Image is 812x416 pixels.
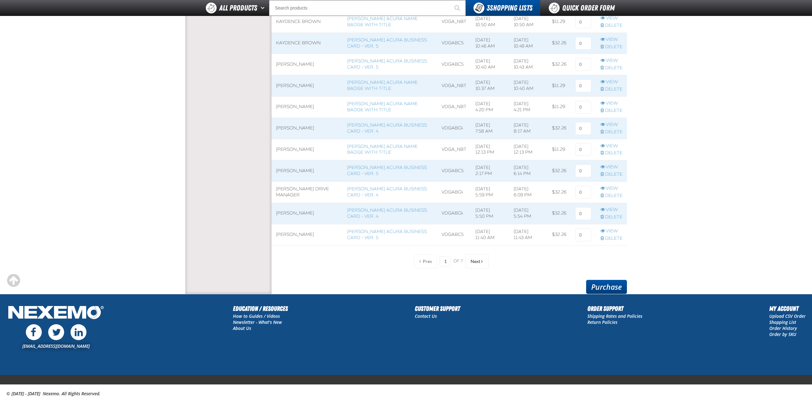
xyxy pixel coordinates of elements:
[548,75,571,97] td: $11.29
[437,203,471,224] td: VDGABC4
[548,33,571,54] td: $32.26
[586,280,627,294] a: Purchase
[548,11,571,33] td: $11.29
[587,304,642,313] h2: Order Support
[600,44,622,50] a: Delete row action
[440,256,451,266] input: Current page number
[600,143,622,149] a: View row action
[509,75,548,97] td: [DATE] 10:40 AM
[575,143,591,156] input: 0
[769,319,796,325] a: Shopping List
[219,2,257,14] span: All Products
[272,75,343,97] td: [PERSON_NAME]
[471,224,509,245] td: [DATE] 11:40 AM
[471,259,480,264] span: Next Page
[347,122,427,134] a: [PERSON_NAME] Acura Business Card - Ver. 4
[6,304,106,323] img: Nexemo Logo
[600,122,622,128] a: View row action
[600,207,622,213] a: View row action
[600,79,622,85] a: View row action
[509,224,548,245] td: [DATE] 11:43 AM
[347,208,427,219] a: [PERSON_NAME] Acura Business Card - Ver. 4
[600,228,622,234] a: View row action
[509,33,548,54] td: [DATE] 10:49 AM
[437,97,471,118] td: VDGA_NBT
[548,97,571,118] td: $11.29
[587,313,642,319] a: Shipping Rates and Policies
[272,118,343,139] td: [PERSON_NAME]
[471,33,509,54] td: [DATE] 10:46 AM
[548,118,571,139] td: $32.26
[509,203,548,224] td: [DATE] 5:54 PM
[575,79,591,92] input: 0
[548,160,571,182] td: $32.26
[575,207,591,220] input: 0
[471,182,509,203] td: [DATE] 5:59 PM
[233,313,280,319] a: How to Guides / Videos
[600,15,622,21] a: View row action
[575,37,591,50] input: 0
[600,37,622,43] a: View row action
[272,203,343,224] td: [PERSON_NAME]
[769,313,806,319] a: Upload CSV Order
[471,203,509,224] td: [DATE] 5:50 PM
[575,58,591,71] input: 0
[437,118,471,139] td: VDGABC4
[600,108,622,114] a: Delete row action
[600,58,622,64] a: View row action
[548,182,571,203] td: $32.26
[466,254,489,268] button: Next Page
[600,65,622,71] a: Delete row action
[587,319,617,325] a: Return Policies
[509,160,548,182] td: [DATE] 6:14 PM
[487,4,533,12] span: Shopping Lists
[769,325,797,331] a: Order History
[347,16,418,27] a: [PERSON_NAME] Acura Name Badge with Title
[548,224,571,245] td: $32.26
[509,182,548,203] td: [DATE] 6:09 PM
[22,343,90,349] a: [EMAIL_ADDRESS][DOMAIN_NAME]
[471,54,509,75] td: [DATE] 10:40 AM
[272,139,343,160] td: [PERSON_NAME]
[575,229,591,241] input: 0
[600,150,622,156] a: Delete row action
[575,164,591,177] input: 0
[600,100,622,106] a: View row action
[272,33,343,54] td: kaydence brown
[575,122,591,135] input: 0
[347,186,427,198] a: [PERSON_NAME] Acura Business Card - Ver. 4
[233,304,288,313] h2: Education / Resources
[548,54,571,75] td: $32.26
[600,172,622,178] a: Delete row action
[509,97,548,118] td: [DATE] 4:21 PM
[272,11,343,33] td: kaydence brown
[347,144,418,155] a: [PERSON_NAME] Acura Name Badge with Title
[600,164,622,170] a: View row action
[509,139,548,160] td: [DATE] 12:13 PM
[272,54,343,75] td: [PERSON_NAME]
[471,11,509,33] td: [DATE] 10:50 AM
[347,101,418,113] a: [PERSON_NAME] Acura Name Badge with Title
[437,160,471,182] td: VDGABC5
[600,86,622,92] a: Delete row action
[347,37,427,49] a: [PERSON_NAME] Acura Business Card - Ver. 5
[509,11,548,33] td: [DATE] 10:50 AM
[548,139,571,160] td: $11.29
[437,182,471,203] td: VDGABC4
[509,118,548,139] td: [DATE] 8:17 AM
[437,139,471,160] td: VDGA_NBT
[415,304,460,313] h2: Customer Support
[471,118,509,139] td: [DATE] 7:58 AM
[769,304,806,313] h2: My Account
[347,165,427,176] a: [PERSON_NAME] Acura Business Card - Ver. 5
[347,229,427,240] a: [PERSON_NAME] Acura Business Card - Ver. 5
[233,319,282,325] a: Newsletter - What's New
[415,313,437,319] a: Contact Us
[575,186,591,199] input: 0
[471,139,509,160] td: [DATE] 12:13 PM
[600,236,622,242] a: Delete row action
[600,186,622,192] a: View row action
[471,97,509,118] td: [DATE] 4:20 PM
[437,11,471,33] td: VDGA_NBT
[437,54,471,75] td: VDGABC5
